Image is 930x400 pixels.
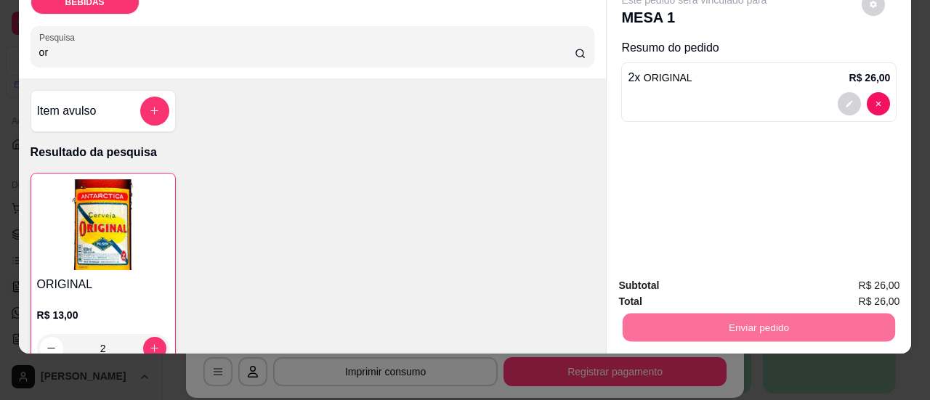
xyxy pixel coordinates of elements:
[621,7,767,28] p: MESA 1
[849,70,891,85] p: R$ 26,00
[39,31,80,44] label: Pesquisa
[621,39,897,57] p: Resumo do pedido
[644,72,692,83] span: ORIGINAL
[37,276,169,293] h4: ORIGINAL
[859,293,900,309] span: R$ 26,00
[40,337,63,360] button: decrease-product-quantity
[37,308,169,322] p: R$ 13,00
[143,337,166,360] button: increase-product-quantity
[140,97,169,126] button: add-separate-item
[623,314,895,342] button: Enviar pedido
[618,295,642,307] strong: Total
[628,69,692,86] p: 2 x
[867,92,890,115] button: decrease-product-quantity
[39,45,575,60] input: Pesquisa
[37,179,169,270] img: product-image
[838,92,861,115] button: decrease-product-quantity
[37,102,97,120] h4: Item avulso
[31,144,595,161] p: Resultado da pesquisa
